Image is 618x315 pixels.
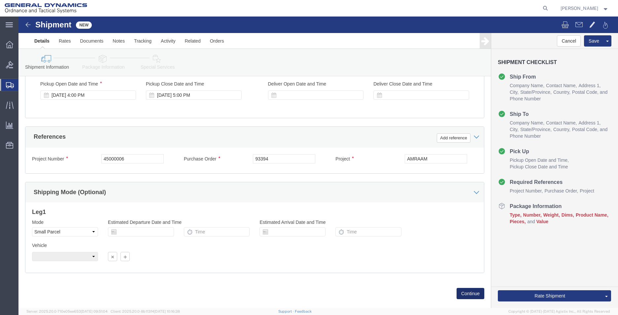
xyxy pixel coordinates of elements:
[81,309,108,313] span: [DATE] 09:51:04
[5,3,87,13] img: logo
[26,309,108,313] span: Server: 2025.20.0-710e05ee653
[18,17,618,308] iframe: FS Legacy Container
[508,309,610,314] span: Copyright © [DATE]-[DATE] Agistix Inc., All Rights Reserved
[560,4,609,12] button: [PERSON_NAME]
[561,5,598,12] span: LaShirl Montgomery
[154,309,180,313] span: [DATE] 10:16:38
[278,309,295,313] a: Support
[295,309,312,313] a: Feedback
[111,309,180,313] span: Client: 2025.20.0-8b113f4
